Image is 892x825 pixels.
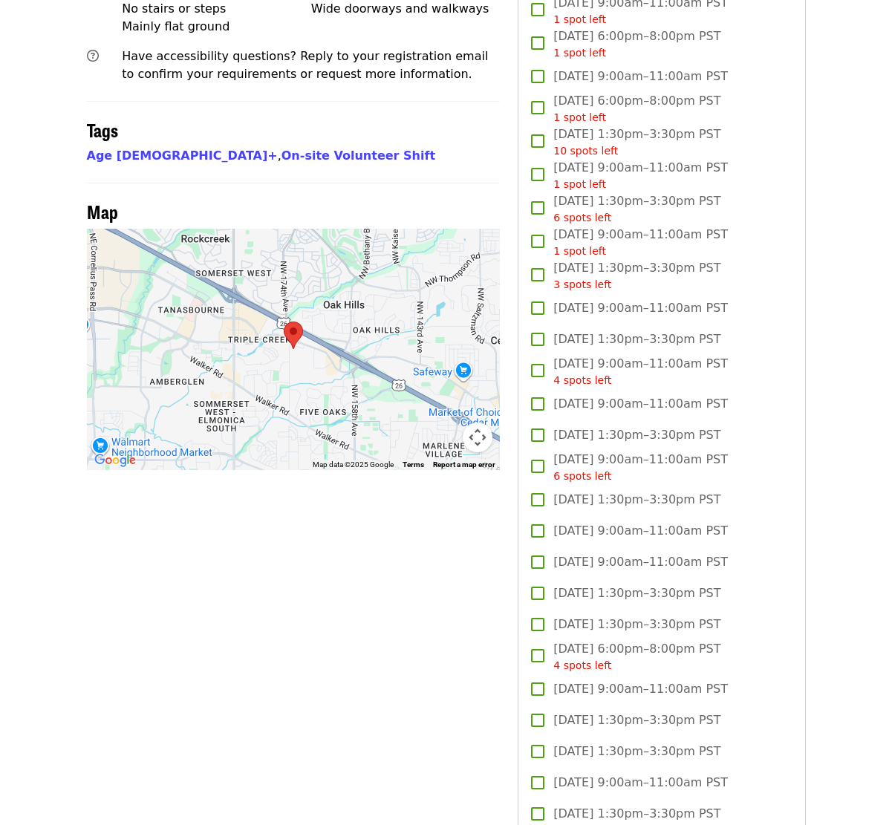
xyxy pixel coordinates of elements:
span: 10 spots left [553,145,618,157]
span: [DATE] 1:30pm–3:30pm PST [553,616,720,633]
span: [DATE] 6:00pm–8:00pm PST [553,640,720,674]
span: 4 spots left [553,374,611,386]
span: 1 spot left [553,111,606,123]
span: [DATE] 9:00am–11:00am PST [553,522,728,540]
span: [DATE] 1:30pm–3:30pm PST [553,805,720,823]
span: [DATE] 1:30pm–3:30pm PST [553,743,720,760]
a: On-site Volunteer Shift [281,149,435,163]
a: Open this area in Google Maps (opens a new window) [91,451,140,470]
a: Report a map error [433,460,495,469]
button: Map camera controls [463,423,492,452]
span: [DATE] 1:30pm–3:30pm PST [553,125,720,159]
span: [DATE] 9:00am–11:00am PST [553,68,728,85]
span: [DATE] 1:30pm–3:30pm PST [553,330,720,348]
span: 3 spots left [553,278,611,290]
span: 1 spot left [553,245,606,257]
img: Google [91,451,140,470]
span: [DATE] 1:30pm–3:30pm PST [553,491,720,509]
span: Have accessibility questions? Reply to your registration email to confirm your requirements or re... [122,49,488,81]
span: [DATE] 9:00am–11:00am PST [553,159,728,192]
span: [DATE] 1:30pm–3:30pm PST [553,426,720,444]
span: Tags [87,117,118,143]
span: [DATE] 9:00am–11:00am PST [553,226,728,259]
span: , [87,149,281,163]
span: [DATE] 9:00am–11:00am PST [553,553,728,571]
span: [DATE] 6:00pm–8:00pm PST [553,27,720,61]
span: 6 spots left [553,212,611,224]
span: [DATE] 1:30pm–3:30pm PST [553,711,720,729]
span: 1 spot left [553,47,606,59]
span: 4 spots left [553,659,611,671]
span: 6 spots left [553,470,611,482]
span: Map [87,198,118,224]
span: [DATE] 1:30pm–3:30pm PST [553,192,720,226]
span: [DATE] 9:00am–11:00am PST [553,299,728,317]
span: [DATE] 6:00pm–8:00pm PST [553,92,720,125]
a: Age [DEMOGRAPHIC_DATA]+ [87,149,278,163]
div: Mainly flat ground [122,18,311,36]
span: [DATE] 1:30pm–3:30pm PST [553,584,720,602]
span: [DATE] 9:00am–11:00am PST [553,774,728,792]
span: [DATE] 9:00am–11:00am PST [553,395,728,413]
span: [DATE] 9:00am–11:00am PST [553,680,728,698]
span: 1 spot left [553,178,606,190]
span: [DATE] 1:30pm–3:30pm PST [553,259,720,293]
i: question-circle icon [87,49,99,63]
span: Map data ©2025 Google [313,460,394,469]
span: [DATE] 9:00am–11:00am PST [553,451,728,484]
span: 1 spot left [553,13,606,25]
span: [DATE] 9:00am–11:00am PST [553,355,728,388]
a: Terms (opens in new tab) [403,460,424,469]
